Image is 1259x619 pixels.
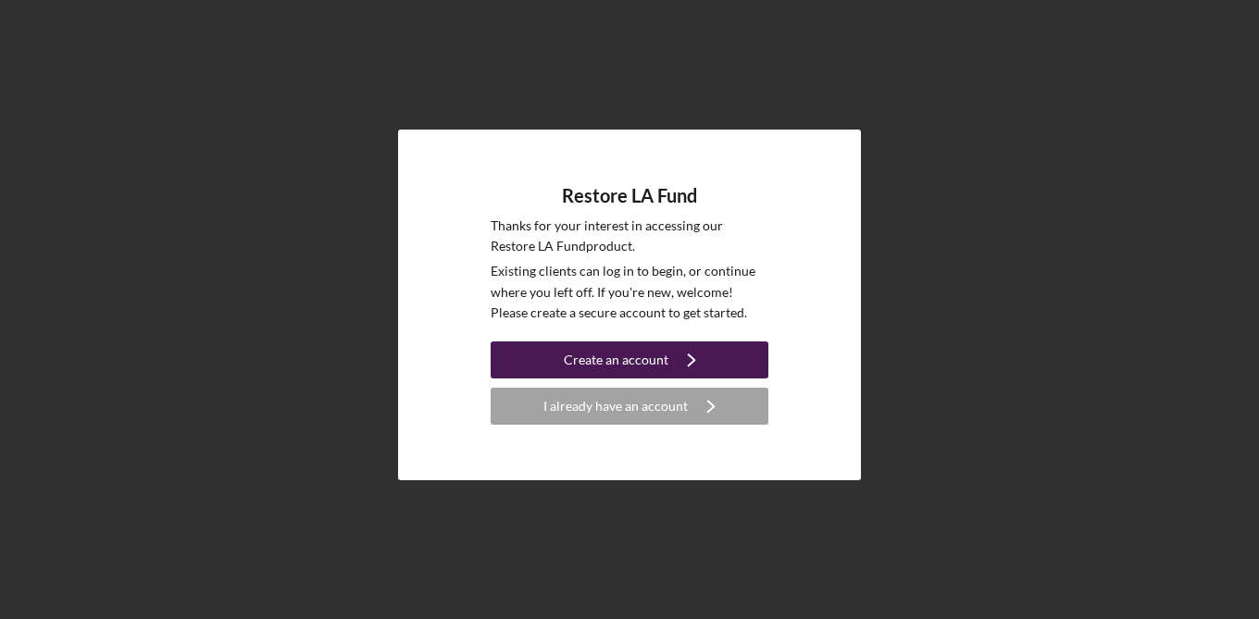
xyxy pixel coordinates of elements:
[564,341,668,378] div: Create an account
[491,216,768,257] p: Thanks for your interest in accessing our Restore LA Fund product.
[491,261,768,323] p: Existing clients can log in to begin, or continue where you left off. If you're new, welcome! Ple...
[491,388,768,425] button: I already have an account
[491,341,768,383] a: Create an account
[543,388,688,425] div: I already have an account
[491,341,768,378] button: Create an account
[562,185,697,206] h4: Restore LA Fund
